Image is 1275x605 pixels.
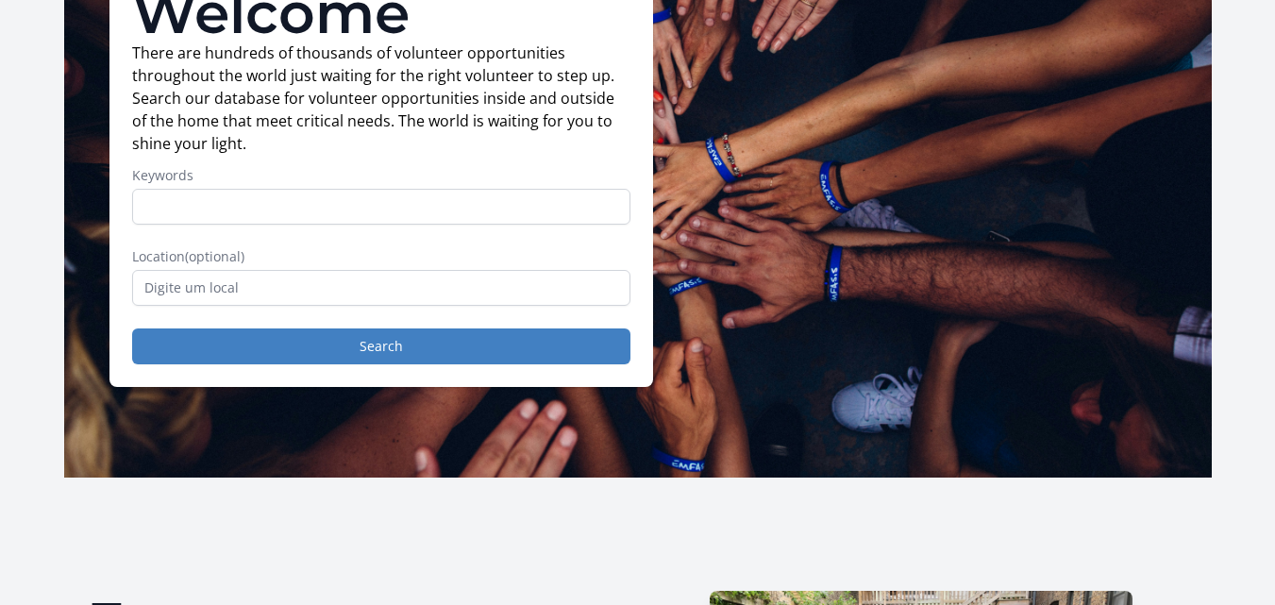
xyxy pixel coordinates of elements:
label: Location [132,247,630,266]
p: There are hundreds of thousands of volunteer opportunities throughout the world just waiting for ... [132,42,630,155]
button: Search [132,328,630,364]
span: (optional) [185,247,244,265]
label: Keywords [132,166,630,185]
input: Digite um local [132,270,630,306]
